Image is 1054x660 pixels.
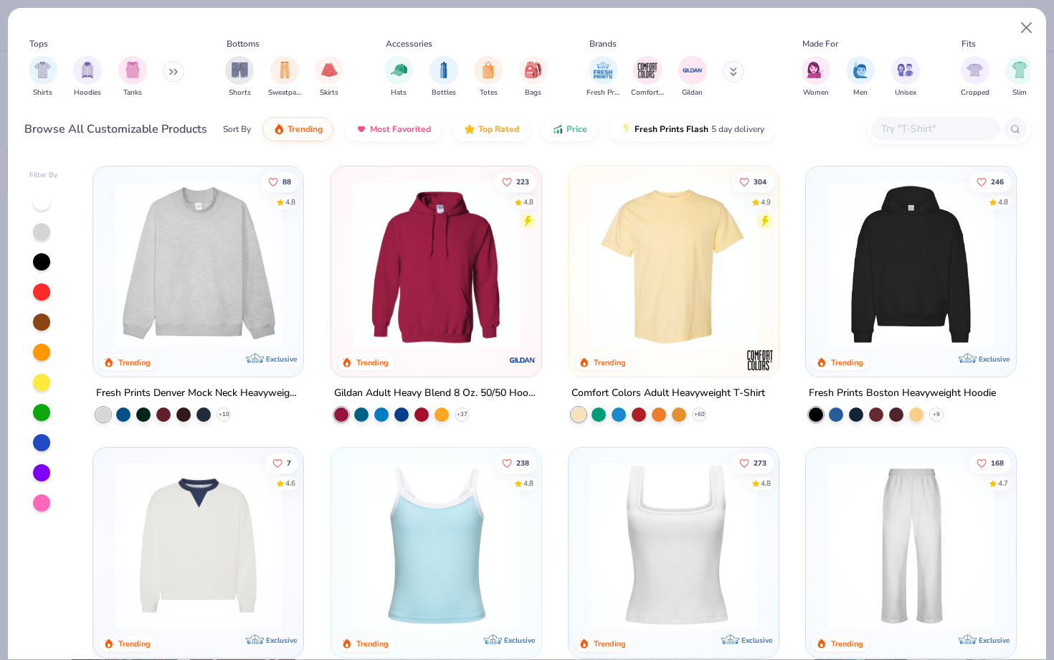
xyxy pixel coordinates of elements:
div: filter for Tanks [118,56,147,98]
div: filter for Bottles [429,56,458,98]
div: filter for Men [846,56,875,98]
button: Close [1013,14,1040,42]
button: filter button [587,56,619,98]
img: Comfort Colors logo [746,346,774,374]
span: Unisex [895,88,916,98]
div: filter for Hoodies [73,56,102,98]
img: 61d0f7fa-d448-414b-acbf-5d07f88334cb [527,462,708,629]
img: 029b8af0-80e6-406f-9fdc-fdf898547912 [583,181,764,348]
div: Accessories [386,37,432,50]
span: Fresh Prints Flash [635,123,708,135]
button: filter button [802,56,830,98]
button: Like [969,171,1011,192]
div: filter for Hats [384,56,413,98]
span: Price [566,123,587,135]
div: filter for Women [802,56,830,98]
div: 4.8 [761,478,771,489]
div: Fresh Prints Boston Heavyweight Hoodie [809,385,996,402]
div: Fits [962,37,976,50]
span: + 10 [219,410,229,419]
span: Slim [1012,88,1027,98]
span: Men [853,88,868,98]
span: 223 [516,178,528,185]
img: Bags Image [525,62,541,78]
span: Hats [391,88,407,98]
button: filter button [846,56,875,98]
div: Brands [589,37,617,50]
span: Sweatpants [268,88,301,98]
img: 3abb6cdb-110e-4e18-92a0-dbcd4e53f056 [108,462,289,629]
button: Like [261,171,298,192]
div: 4.6 [285,478,295,489]
button: Trending [262,117,333,141]
div: filter for Slim [1005,56,1034,98]
div: Sort By [223,123,251,136]
div: filter for Totes [474,56,503,98]
img: Bottles Image [436,62,452,78]
img: Tanks Image [125,62,141,78]
img: Women Image [807,62,824,78]
button: filter button [315,56,343,98]
button: Price [541,117,598,141]
div: filter for Skirts [315,56,343,98]
button: filter button [118,56,147,98]
span: 5 day delivery [711,121,764,138]
div: Tops [29,37,48,50]
img: Men Image [853,62,868,78]
div: Gildan Adult Heavy Blend 8 Oz. 50/50 Hooded Sweatshirt [334,385,538,402]
img: TopRated.gif [464,123,475,135]
span: + 37 [456,410,467,419]
div: 4.9 [761,197,771,207]
button: filter button [961,56,989,98]
span: 238 [516,460,528,467]
button: Like [732,453,774,473]
div: 4.8 [998,197,1008,207]
img: most_fav.gif [356,123,367,135]
button: Top Rated [453,117,530,141]
div: 4.7 [998,478,1008,489]
span: Bags [525,88,541,98]
span: Hoodies [74,88,101,98]
button: Like [969,453,1011,473]
span: Trending [288,123,323,135]
img: Totes Image [480,62,496,78]
div: filter for Bags [519,56,548,98]
button: filter button [268,56,301,98]
button: filter button [474,56,503,98]
div: filter for Sweatpants [268,56,301,98]
div: 4.8 [523,197,533,207]
img: f5d85501-0dbb-4ee4-b115-c08fa3845d83 [108,181,289,348]
span: Tanks [123,88,142,98]
img: Unisex Image [897,62,913,78]
button: filter button [631,56,664,98]
img: trending.gif [273,123,285,135]
span: Exclusive [979,636,1010,645]
div: filter for Shorts [225,56,254,98]
div: Comfort Colors Adult Heavyweight T-Shirt [571,385,765,402]
span: Exclusive [267,636,298,645]
span: Exclusive [979,354,1010,364]
button: filter button [678,56,707,98]
div: filter for Unisex [891,56,920,98]
button: Fresh Prints Flash5 day delivery [609,117,775,141]
span: Most Favorited [370,123,431,135]
span: Cropped [961,88,989,98]
img: Gildan logo [508,346,537,374]
span: 246 [991,178,1004,185]
div: filter for Fresh Prints [587,56,619,98]
button: filter button [891,56,920,98]
img: Skirts Image [321,62,338,78]
button: Like [494,171,536,192]
img: 01756b78-01f6-4cc6-8d8a-3c30c1a0c8ac [346,181,527,348]
span: Skirts [320,88,338,98]
button: filter button [429,56,458,98]
img: 63ed7c8a-03b3-4701-9f69-be4b1adc9c5f [764,462,946,629]
span: Shirts [33,88,52,98]
img: 91acfc32-fd48-4d6b-bdad-a4c1a30ac3fc [820,181,1002,348]
input: Try "T-Shirt" [880,121,990,137]
div: filter for Gildan [678,56,707,98]
span: Gildan [682,88,703,98]
div: 4.8 [523,478,533,489]
img: flash.gif [620,123,632,135]
img: Comfort Colors Image [637,60,658,81]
